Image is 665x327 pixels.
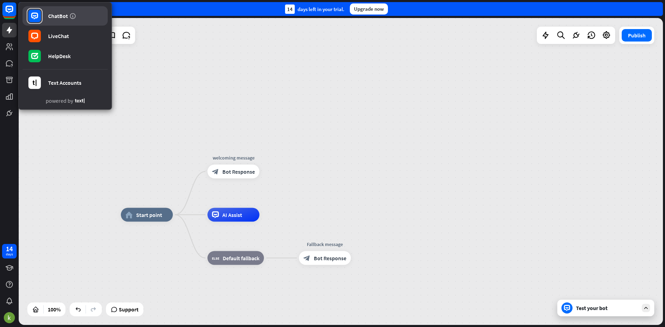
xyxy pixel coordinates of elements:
[294,241,356,248] div: Fallback message
[202,154,265,161] div: welcoming message
[576,305,638,311] div: Test your bot
[285,4,295,14] div: 14
[6,246,13,252] div: 14
[212,168,219,175] i: block_bot_response
[350,3,388,15] div: Upgrade now
[119,304,139,315] span: Support
[46,304,63,315] div: 100%
[622,29,652,42] button: Publish
[2,244,17,258] a: 14 days
[6,3,26,24] button: Open LiveChat chat widget
[212,255,219,262] i: block_fallback
[303,255,310,262] i: block_bot_response
[314,255,346,262] span: Bot Response
[222,211,242,218] span: AI Assist
[285,4,344,14] div: days left in your trial.
[136,211,162,218] span: Start point
[125,211,133,218] i: home_2
[222,168,255,175] span: Bot Response
[6,252,13,257] div: days
[223,255,259,262] span: Default fallback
